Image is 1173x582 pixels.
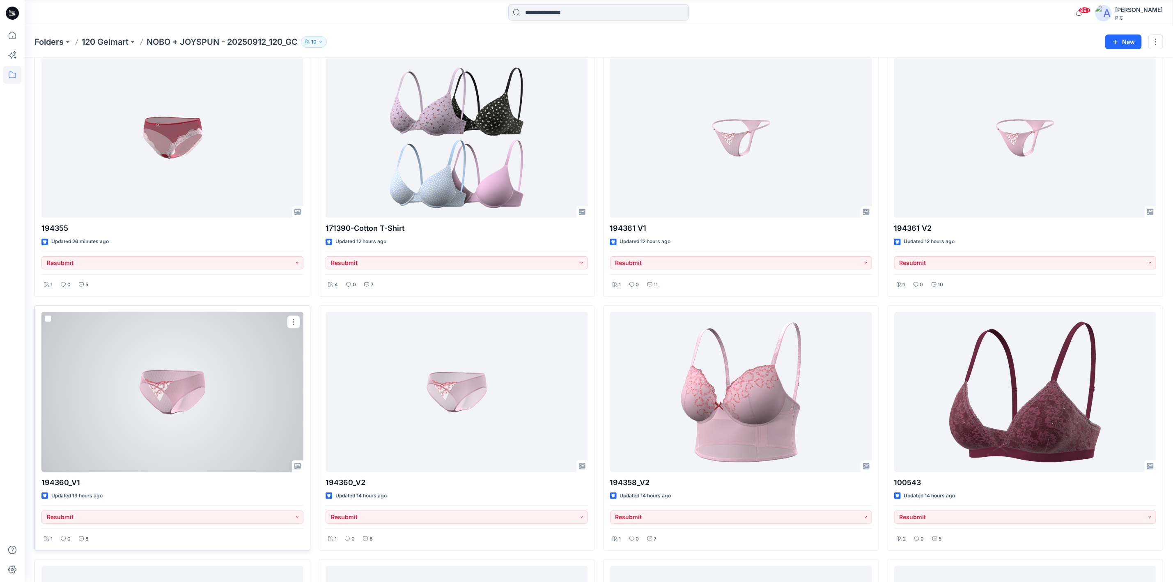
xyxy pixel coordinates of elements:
[351,535,355,543] p: 0
[636,281,639,289] p: 0
[939,535,942,543] p: 5
[370,535,373,543] p: 8
[1115,15,1163,21] div: PIC
[51,535,53,543] p: 1
[41,223,303,234] p: 194355
[619,535,621,543] p: 1
[85,281,88,289] p: 5
[311,37,317,46] p: 10
[938,281,943,289] p: 10
[904,492,955,500] p: Updated 14 hours ago
[326,58,588,218] a: 171390-Cotton T-Shirt
[41,312,303,472] a: 194360_V1
[620,492,671,500] p: Updated 14 hours ago
[335,237,386,246] p: Updated 12 hours ago
[1095,5,1112,21] img: avatar
[894,58,1156,218] a: 194361 V2
[326,312,588,472] a: 194360_V2
[904,237,955,246] p: Updated 12 hours ago
[1115,5,1163,15] div: [PERSON_NAME]
[371,281,374,289] p: 7
[326,223,588,234] p: 171390-Cotton T-Shirt
[335,281,338,289] p: 4
[67,535,71,543] p: 0
[147,36,298,48] p: NOBO + JOYSPUN - 20250912_120_GC
[51,492,103,500] p: Updated 13 hours ago
[301,36,327,48] button: 10
[894,477,1156,488] p: 100543
[41,58,303,218] a: 194355
[335,535,337,543] p: 1
[34,36,64,48] a: Folders
[82,36,129,48] a: 120 Gelmart
[654,535,657,543] p: 7
[654,281,658,289] p: 11
[326,477,588,488] p: 194360_V2
[41,477,303,488] p: 194360_V1
[894,223,1156,234] p: 194361 V2
[920,281,923,289] p: 0
[903,281,905,289] p: 1
[636,535,639,543] p: 0
[610,477,872,488] p: 194358_V2
[335,492,387,500] p: Updated 14 hours ago
[921,535,924,543] p: 0
[1105,35,1142,49] button: New
[610,223,872,234] p: 194361 V1
[51,281,53,289] p: 1
[903,535,906,543] p: 2
[1079,7,1091,14] span: 99+
[619,281,621,289] p: 1
[610,58,872,218] a: 194361 V1
[620,237,671,246] p: Updated 12 hours ago
[67,281,71,289] p: 0
[610,312,872,472] a: 194358_V2
[51,237,109,246] p: Updated 26 minutes ago
[353,281,356,289] p: 0
[894,312,1156,472] a: 100543
[85,535,89,543] p: 8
